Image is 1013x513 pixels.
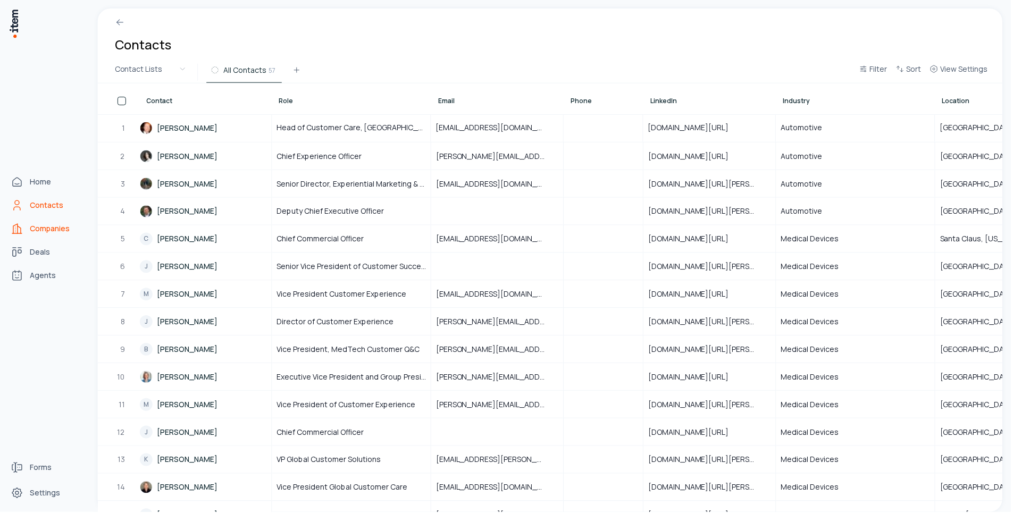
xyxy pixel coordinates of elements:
[649,372,743,383] span: [DOMAIN_NAME][URL]
[277,123,426,133] span: Head of Customer Care, [GEOGRAPHIC_DATA]
[140,419,271,445] a: J[PERSON_NAME]
[437,179,559,189] span: [EMAIL_ADDRESS][DOMAIN_NAME]
[857,63,893,82] button: Filter
[120,262,126,272] span: 6
[437,400,559,410] span: [PERSON_NAME][EMAIL_ADDRESS][PERSON_NAME][DOMAIN_NAME]
[140,150,153,163] img: Mona Abbasi
[649,123,743,133] span: [DOMAIN_NAME][URL]
[782,455,840,466] span: Medical Devices
[6,242,87,263] a: deals
[437,317,559,327] span: [PERSON_NAME][EMAIL_ADDRESS][PERSON_NAME][DOMAIN_NAME]
[30,247,50,258] span: Deals
[146,97,172,105] span: Contact
[140,364,271,390] a: [PERSON_NAME]
[140,288,153,301] div: M
[649,262,772,272] span: [DOMAIN_NAME][URL][PERSON_NAME]
[6,483,87,504] a: Settings
[651,97,678,105] span: LinkedIn
[777,83,937,114] th: Industry
[649,344,772,355] span: [DOMAIN_NAME][URL][PERSON_NAME]
[277,317,394,327] span: Director of Customer Experience
[119,400,126,410] span: 11
[944,97,972,105] span: Location
[277,483,408,493] span: Vice President Global Customer Care
[140,198,271,224] a: [PERSON_NAME]
[140,447,271,473] a: K[PERSON_NAME]
[30,200,63,211] span: Contacts
[140,454,153,467] div: K
[782,372,840,383] span: Medical Devices
[277,151,362,162] span: Chief Experience Officer
[140,316,153,329] div: J
[115,36,172,53] h1: Contacts
[649,317,772,327] span: [DOMAIN_NAME][URL][PERSON_NAME]
[893,63,927,82] button: Sort
[649,455,772,466] span: [DOMAIN_NAME][URL][PERSON_NAME]
[872,64,889,74] span: Filter
[140,482,153,494] img: Etien Jamin
[269,65,276,75] span: 57
[140,122,153,134] img: William Bragger
[120,151,126,162] span: 2
[120,344,126,355] span: 9
[140,226,271,252] a: C[PERSON_NAME]
[121,179,126,189] span: 3
[207,64,282,83] button: All Contacts57
[277,455,381,466] span: VP Global Customer Solutions
[782,289,840,300] span: Medical Devices
[277,344,420,355] span: Vice President, MedTech Customer Q&C
[784,97,811,105] span: Industry
[782,206,824,217] span: Automotive
[277,206,384,217] span: Deputy Chief Executive Officer
[782,400,840,410] span: Medical Devices
[140,475,271,501] a: [PERSON_NAME]
[649,151,743,162] span: [DOMAIN_NAME][URL]
[437,123,559,133] span: [EMAIL_ADDRESS][DOMAIN_NAME]
[279,97,294,105] span: Role
[224,65,267,75] span: All Contacts
[30,271,56,281] span: Agents
[6,172,87,193] a: Home
[432,83,565,114] th: Email
[437,372,559,383] span: [PERSON_NAME][EMAIL_ADDRESS][PERSON_NAME][PERSON_NAME][DOMAIN_NAME]
[117,427,126,438] span: 12
[140,143,271,169] a: [PERSON_NAME]
[782,317,840,327] span: Medical Devices
[927,63,994,82] button: View Settings
[908,64,923,74] span: Sort
[140,399,153,411] div: M
[140,371,153,384] img: Lisa Earnhardt
[437,344,559,355] span: [PERSON_NAME][EMAIL_ADDRESS][PERSON_NAME][DOMAIN_NAME]
[649,179,772,189] span: [DOMAIN_NAME][URL][PERSON_NAME]
[140,260,153,273] div: J
[649,206,772,217] span: [DOMAIN_NAME][URL][PERSON_NAME]
[6,218,87,240] a: Companies
[30,177,51,188] span: Home
[644,83,777,114] th: LinkedIn
[782,262,840,272] span: Medical Devices
[782,179,824,189] span: Automotive
[649,400,772,410] span: [DOMAIN_NAME][URL][PERSON_NAME]
[277,262,426,272] span: Senior Vice President of Customer Success
[277,179,426,189] span: Senior Director, Experiential Marketing & Customer Experience
[9,9,19,39] img: Item Brain Logo
[782,151,824,162] span: Automotive
[121,234,126,245] span: 5
[140,233,153,246] div: C
[117,372,126,383] span: 10
[782,427,840,438] span: Medical Devices
[782,234,840,245] span: Medical Devices
[437,455,559,466] span: [EMAIL_ADDRESS][PERSON_NAME][PERSON_NAME][DOMAIN_NAME]
[782,344,840,355] span: Medical Devices
[140,309,271,335] a: J[PERSON_NAME]
[439,97,455,105] span: Email
[649,427,743,438] span: [DOMAIN_NAME][URL]
[140,392,271,418] a: M[PERSON_NAME]
[565,83,644,114] th: Phone
[30,463,52,474] span: Forms
[140,178,153,190] img: Tony Caravano
[649,234,743,245] span: [DOMAIN_NAME][URL]
[117,483,126,493] span: 14
[437,234,559,245] span: [EMAIL_ADDRESS][DOMAIN_NAME]
[649,289,743,300] span: [DOMAIN_NAME][URL]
